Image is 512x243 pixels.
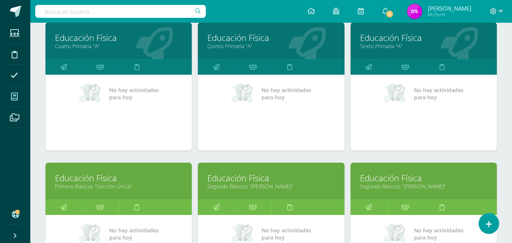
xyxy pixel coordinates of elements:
[360,183,487,190] a: Segundo Básicos "[PERSON_NAME]"
[360,42,487,50] a: Sexto Primaria "A"
[428,11,471,18] span: Mi Perfil
[55,172,182,184] a: Educación Física
[428,5,471,12] span: [PERSON_NAME]
[414,86,463,101] span: No hay actividades para hoy
[407,4,422,19] img: 2d06574e4a54bdb27e2c8d2f92f344e7.png
[79,82,104,105] img: no_activities_small.png
[360,32,487,44] a: Educación Física
[207,42,335,50] a: Quinto Primaria "A"
[55,42,182,50] a: Cuarto Primaria "A"
[55,32,182,44] a: Educación Física
[109,86,159,101] span: No hay actividades para hoy
[207,32,335,44] a: Educación Física
[207,183,335,190] a: Segundo Básicos "[PERSON_NAME]"
[261,86,311,101] span: No hay actividades para hoy
[384,82,409,105] img: no_activities_small.png
[360,172,487,184] a: Educación Física
[385,10,394,18] span: 11
[35,5,206,18] input: Busca un usuario...
[414,227,463,241] span: No hay actividades para hoy
[261,227,311,241] span: No hay actividades para hoy
[109,227,159,241] span: No hay actividades para hoy
[55,183,182,190] a: Primero Básicos "Sección Única"
[231,82,256,105] img: no_activities_small.png
[207,172,335,184] a: Educación Física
